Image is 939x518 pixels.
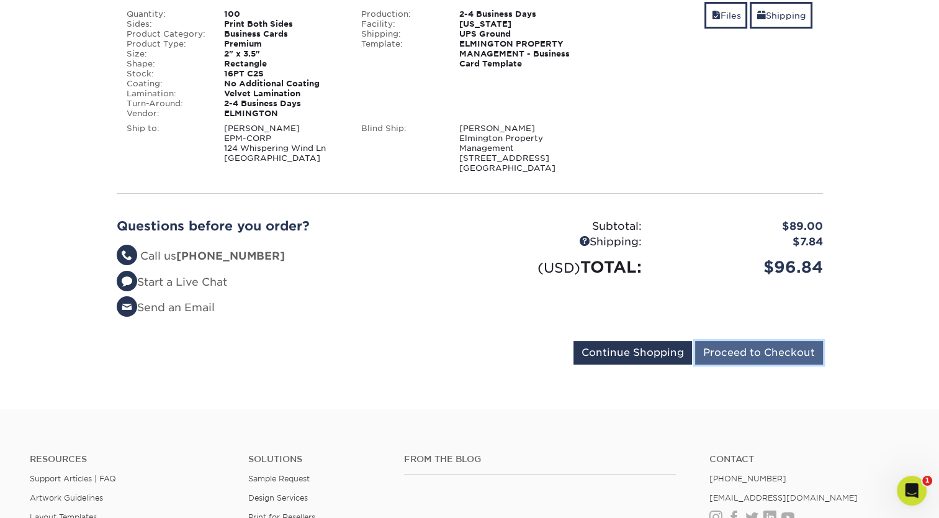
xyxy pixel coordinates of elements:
div: Subtotal: [470,219,651,235]
input: Proceed to Checkout [695,341,823,365]
input: Continue Shopping [573,341,692,365]
a: Shipping [750,2,812,29]
a: Design Services [248,493,308,502]
div: Velvet Lamination [215,89,352,99]
div: $7.84 [651,234,832,250]
div: Product Type: [117,39,215,49]
div: TOTAL: [470,255,651,279]
div: Shape: [117,59,215,69]
h2: Questions before you order? [117,219,461,234]
li: Call us [117,248,461,265]
div: [PERSON_NAME] EPM-CORP 124 Whispering Wind Ln [GEOGRAPHIC_DATA] [215,124,352,163]
div: $96.84 [651,255,832,279]
div: Shipping: [352,29,450,39]
div: 100 [215,9,352,19]
div: [US_STATE] [450,19,587,29]
div: 2-4 Business Days [450,9,587,19]
a: [PHONE_NUMBER] [709,474,786,483]
div: Business Cards [215,29,352,39]
div: [PERSON_NAME] Elmington Property Management [STREET_ADDRESS] [GEOGRAPHIC_DATA] [450,124,587,173]
div: 16PT C2S [215,69,352,79]
div: Shipping: [470,234,651,250]
div: ELMINGTON PROPERTY MANAGEMENT - Business Card Template [450,39,587,69]
h4: From the Blog [404,454,676,465]
h4: Resources [30,454,230,465]
div: Rectangle [215,59,352,69]
div: Production: [352,9,450,19]
div: Turn-Around: [117,99,215,109]
a: Start a Live Chat [117,276,227,288]
div: Quantity: [117,9,215,19]
strong: [PHONE_NUMBER] [176,250,285,262]
div: Size: [117,49,215,59]
div: UPS Ground [450,29,587,39]
small: (USD) [537,260,580,276]
div: Template: [352,39,450,69]
a: Files [704,2,747,29]
a: [EMAIL_ADDRESS][DOMAIN_NAME] [709,493,858,502]
div: Lamination: [117,89,215,99]
div: Stock: [117,69,215,79]
div: ELMINGTON [215,109,352,119]
iframe: Intercom live chat [897,476,927,506]
div: Vendor: [117,109,215,119]
div: Product Category: [117,29,215,39]
div: Coating: [117,79,215,89]
div: Sides: [117,19,215,29]
a: Contact [709,454,909,465]
a: Send an Email [117,301,215,314]
span: 1 [922,476,932,486]
a: Support Articles | FAQ [30,474,116,483]
span: shipping [757,11,765,20]
span: files [711,11,720,20]
div: Ship to: [117,124,215,163]
div: Premium [215,39,352,49]
div: 2-4 Business Days [215,99,352,109]
div: $89.00 [651,219,832,235]
div: Blind Ship: [352,124,450,173]
div: 2" x 3.5" [215,49,352,59]
div: Print Both Sides [215,19,352,29]
div: Facility: [352,19,450,29]
h4: Solutions [248,454,385,465]
a: Artwork Guidelines [30,493,103,502]
a: Sample Request [248,474,310,483]
div: No Additional Coating [215,79,352,89]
